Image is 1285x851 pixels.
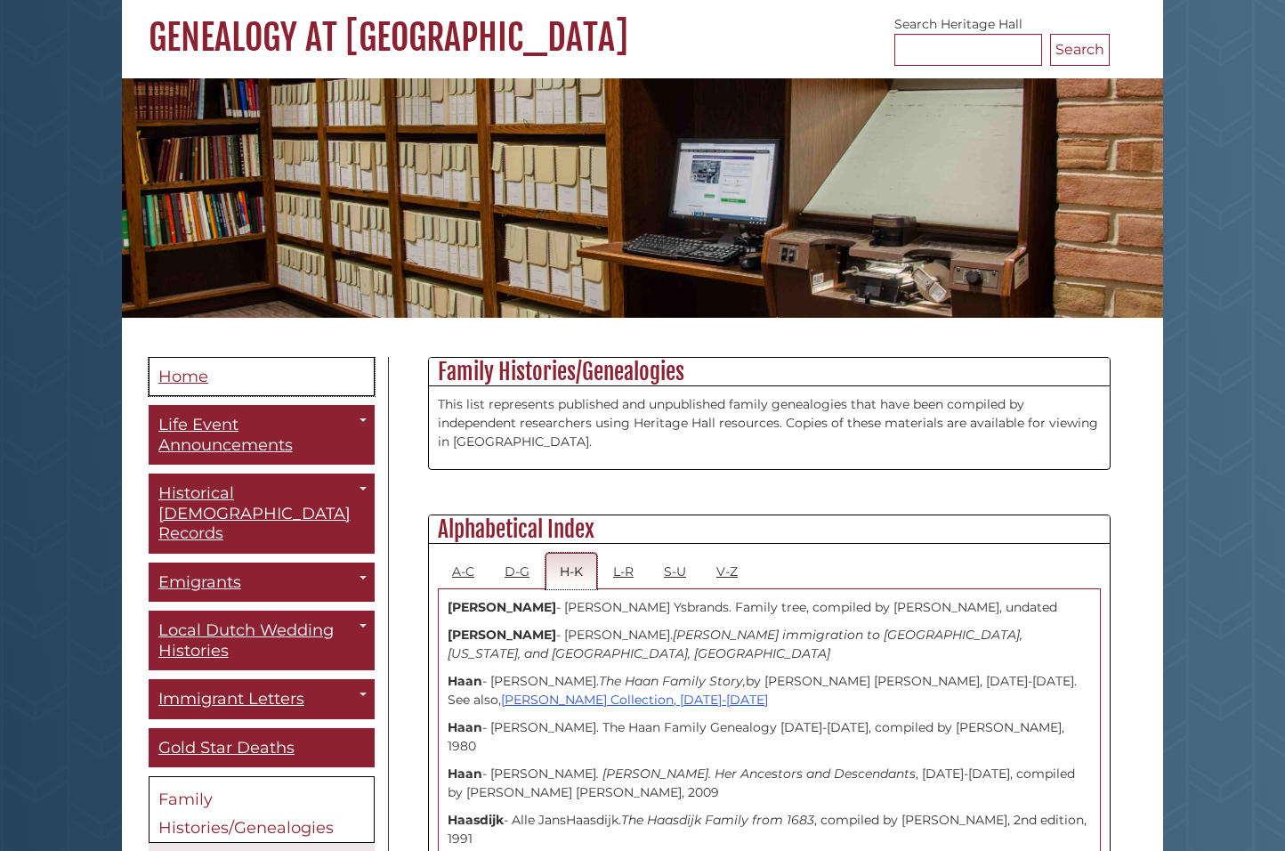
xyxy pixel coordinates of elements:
[149,405,375,465] a: Life Event Announcements
[149,776,375,843] a: Family Histories/Genealogies
[438,395,1101,451] p: This list represents published and unpublished family genealogies that have been compiled by inde...
[158,367,208,386] span: Home
[149,679,375,719] a: Immigrant Letters
[149,357,375,397] a: Home
[448,719,482,735] strong: Haan
[599,553,648,589] a: L-R
[490,553,544,589] a: D-G
[448,673,482,689] strong: Haan
[448,627,556,643] strong: [PERSON_NAME]
[546,553,597,589] a: H-K
[149,611,375,670] a: Local Dutch Wedding Histories
[149,563,375,603] a: Emigrants
[448,627,1022,661] i: [PERSON_NAME] immigration to [GEOGRAPHIC_DATA], [US_STATE], and [GEOGRAPHIC_DATA], [GEOGRAPHIC_DATA]
[501,692,768,708] a: [PERSON_NAME] Collection, [DATE]-[DATE]
[438,553,489,589] a: A-C
[621,812,814,828] i: The Haasdijk Family from 1683
[448,626,1091,663] p: - [PERSON_NAME].
[448,766,482,782] strong: Haan
[448,765,1091,802] p: - [PERSON_NAME] , [DATE]-[DATE], compiled by [PERSON_NAME] [PERSON_NAME], 2009
[448,599,556,615] strong: [PERSON_NAME]
[158,483,351,543] span: Historical [DEMOGRAPHIC_DATA] Records
[158,689,304,709] span: Immigrant Letters
[596,766,711,782] i: . [PERSON_NAME].
[599,673,746,689] i: The Haan Family Story,
[1050,34,1110,66] button: Search
[149,474,375,554] a: Historical [DEMOGRAPHIC_DATA] Records
[448,812,504,828] strong: Haasdijk
[429,515,1110,544] h2: Alphabetical Index
[158,415,293,455] span: Life Event Announcements
[448,811,1091,848] p: - Alle JansHaasdijk. , compiled by [PERSON_NAME], 2nd edition, 1991
[448,598,1091,617] p: - [PERSON_NAME] Ysbrands. Family tree, compiled by [PERSON_NAME], undated
[158,620,334,661] span: Local Dutch Wedding Histories
[429,358,1110,386] h2: Family Histories/Genealogies
[158,738,295,758] span: Gold Star Deaths
[158,572,241,592] span: Emigrants
[158,790,334,838] span: Family Histories/Genealogies
[715,766,916,782] i: Her Ancestors and Descendants
[149,728,375,768] a: Gold Star Deaths
[448,672,1091,709] p: - [PERSON_NAME]. by [PERSON_NAME] [PERSON_NAME], [DATE]-[DATE]. See also,
[650,553,700,589] a: S-U
[702,553,752,589] a: V-Z
[448,718,1091,756] p: - [PERSON_NAME]. The Haan Family Genealogy [DATE]-[DATE], compiled by [PERSON_NAME], 1980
